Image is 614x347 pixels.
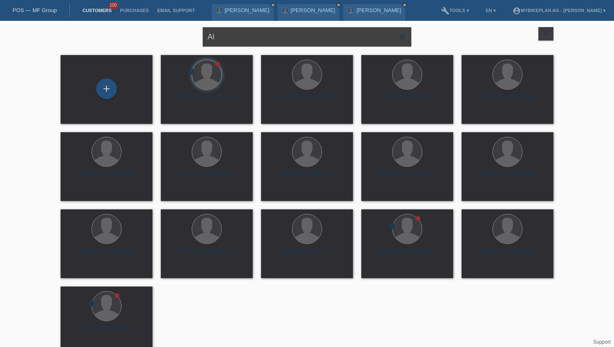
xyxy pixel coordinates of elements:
[482,8,500,13] a: EN ▾
[167,248,246,261] div: [PERSON_NAME] (32)
[153,8,199,13] a: Email Support
[291,7,335,13] a: [PERSON_NAME]
[13,7,57,13] a: POS — MF Group
[437,8,473,13] a: buildTools ▾
[397,32,407,42] i: close
[368,248,447,261] div: [PERSON_NAME] (45)
[78,8,116,13] a: Customers
[167,93,246,107] div: [PERSON_NAME] (41)
[403,3,407,7] i: close
[188,68,195,75] i: error
[203,27,411,47] input: Search...
[271,3,275,7] i: close
[513,7,521,15] i: account_circle
[87,299,95,308] div: unconfirmed, pending
[368,93,447,107] div: [PERSON_NAME] (24)
[337,3,341,7] i: close
[336,2,342,8] a: close
[225,7,269,13] a: [PERSON_NAME]
[541,29,551,38] i: filter_list
[188,68,195,77] div: unconfirmed, pending
[268,171,346,184] div: [PERSON_NAME] (46)
[468,171,547,184] div: [PERSON_NAME] (29)
[508,8,610,13] a: account_circleMybikeplan AG - [PERSON_NAME] ▾
[270,2,276,8] a: close
[67,325,146,338] div: [PERSON_NAME] (46)
[441,7,449,15] i: build
[167,171,246,184] div: [PERSON_NAME] (30)
[468,93,547,107] div: [PERSON_NAME] (30)
[468,248,547,261] div: [PERSON_NAME] (27)
[268,248,346,261] div: [PERSON_NAME] (34)
[268,93,346,107] div: [PERSON_NAME] (22)
[402,2,408,8] a: close
[67,171,146,184] div: [PERSON_NAME] (31)
[388,222,396,231] div: unconfirmed, pending
[593,339,611,345] a: Support
[368,171,447,184] div: [PERSON_NAME] (43)
[87,299,95,307] i: error
[96,82,117,96] div: Add customer
[67,248,146,261] div: [PERSON_NAME] (19)
[356,7,401,13] a: [PERSON_NAME]
[388,222,396,230] i: error
[109,2,119,9] span: 100
[116,8,153,13] a: Purchases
